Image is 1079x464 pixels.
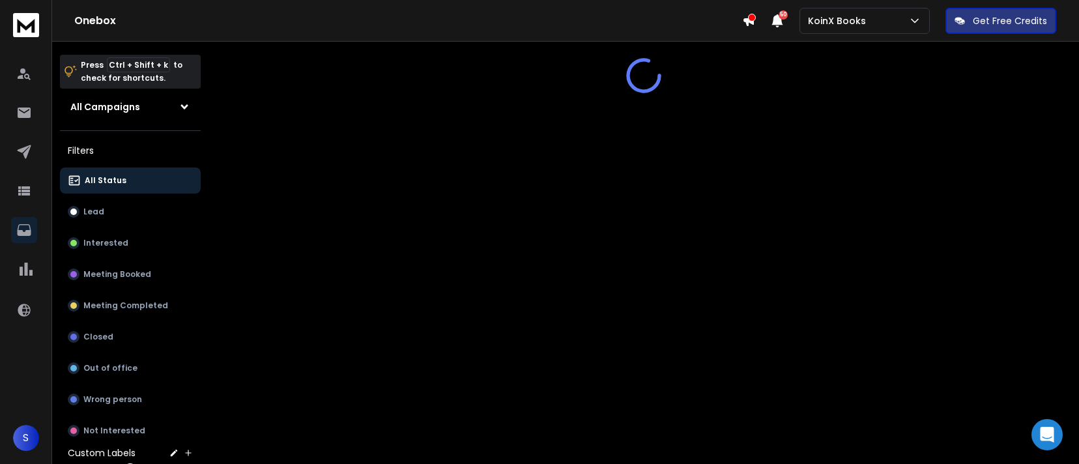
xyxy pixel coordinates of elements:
h1: Onebox [74,13,742,29]
span: Ctrl + Shift + k [107,57,170,72]
p: Press to check for shortcuts. [81,59,182,85]
button: Not Interested [60,418,201,444]
span: 50 [779,10,788,20]
img: logo [13,13,39,37]
p: Out of office [83,363,137,373]
p: Not Interested [83,426,145,436]
p: Interested [83,238,128,248]
h3: Custom Labels [68,446,136,459]
p: Closed [83,332,113,342]
button: Closed [60,324,201,350]
button: Get Free Credits [945,8,1056,34]
h3: Filters [60,141,201,160]
p: Wrong person [83,394,142,405]
button: Out of office [60,355,201,381]
p: Meeting Completed [83,300,168,311]
h1: All Campaigns [70,100,140,113]
button: S [13,425,39,451]
p: All Status [85,175,126,186]
p: Get Free Credits [973,14,1047,27]
div: Open Intercom Messenger [1031,419,1063,450]
button: Interested [60,230,201,256]
p: KoinX Books [808,14,871,27]
button: All Campaigns [60,94,201,120]
p: Meeting Booked [83,269,151,280]
button: Meeting Completed [60,293,201,319]
button: Wrong person [60,386,201,413]
button: Lead [60,199,201,225]
button: All Status [60,167,201,194]
p: Lead [83,207,104,217]
button: Meeting Booked [60,261,201,287]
